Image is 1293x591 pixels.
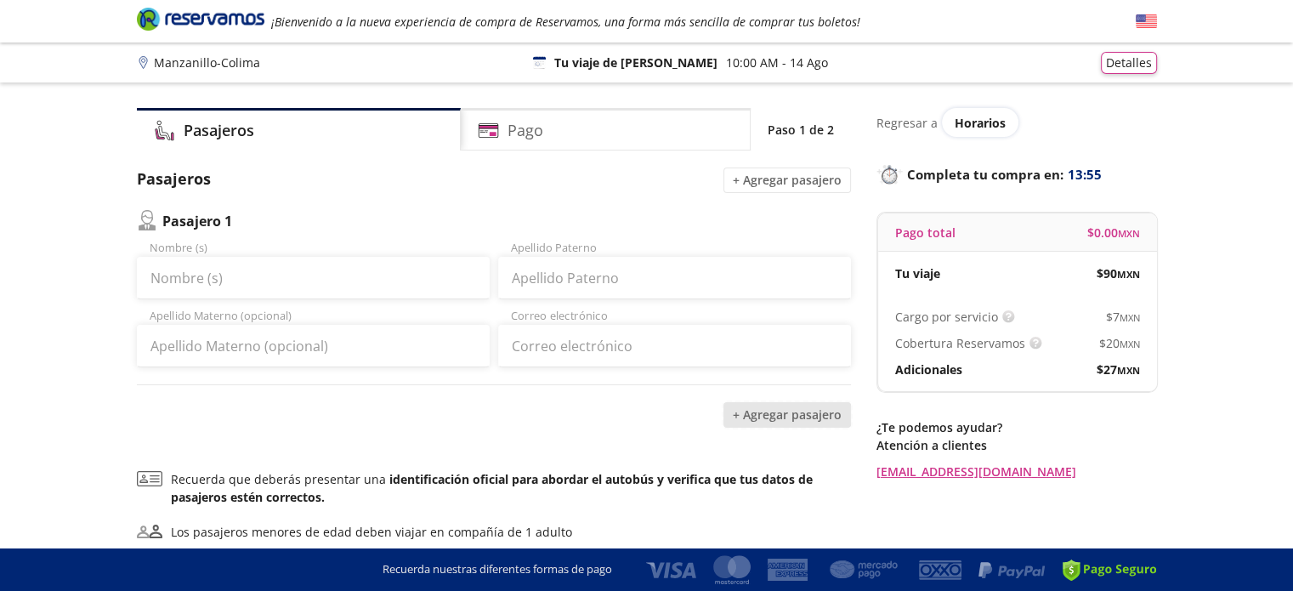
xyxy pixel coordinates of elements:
[895,224,956,242] p: Pago total
[137,6,264,31] i: Brand Logo
[1101,52,1157,74] button: Detalles
[768,121,834,139] p: Paso 1 de 2
[876,436,1157,454] p: Atención a clientes
[723,402,851,428] button: + Agregar pasajero
[1106,308,1140,326] span: $ 7
[723,168,851,193] button: + Agregar pasajero
[171,471,813,505] b: identificación oficial para abordar el autobús y verifica que tus datos de pasajeros estén correc...
[184,119,254,142] h4: Pasajeros
[1099,334,1140,352] span: $ 20
[162,211,232,231] p: Pasajero 1
[876,108,1157,137] div: Regresar a ver horarios
[1097,264,1140,282] span: $ 90
[154,54,260,71] p: Manzanillo - Colima
[876,418,1157,436] p: ¿Te podemos ayudar?
[508,119,543,142] h4: Pago
[876,162,1157,186] p: Completa tu compra en :
[1120,338,1140,350] small: MXN
[383,561,612,578] p: Recuerda nuestras diferentes formas de pago
[137,325,490,367] input: Apellido Materno (opcional)
[876,463,1157,480] a: [EMAIL_ADDRESS][DOMAIN_NAME]
[1097,361,1140,378] span: $ 27
[137,6,264,37] a: Brand Logo
[171,470,851,506] p: Recuerda que deberás presentar una
[498,325,851,367] input: Correo electrónico
[895,334,1025,352] p: Cobertura Reservamos
[1117,268,1140,281] small: MXN
[1117,364,1140,377] small: MXN
[498,257,851,299] input: Apellido Paterno
[955,115,1006,131] span: Horarios
[726,54,828,71] p: 10:00 AM - 14 Ago
[895,361,962,378] p: Adicionales
[1087,224,1140,242] span: $ 0.00
[1068,165,1102,185] span: 13:55
[1136,11,1157,32] button: English
[1118,227,1140,240] small: MXN
[137,168,211,193] p: Pasajeros
[554,54,717,71] p: Tu viaje de [PERSON_NAME]
[171,523,572,541] div: Los pasajeros menores de edad deben viajar en compañía de 1 adulto
[1120,311,1140,324] small: MXN
[895,308,998,326] p: Cargo por servicio
[137,257,490,299] input: Nombre (s)
[271,14,860,30] em: ¡Bienvenido a la nueva experiencia de compra de Reservamos, una forma más sencilla de comprar tus...
[876,114,938,132] p: Regresar a
[895,264,940,282] p: Tu viaje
